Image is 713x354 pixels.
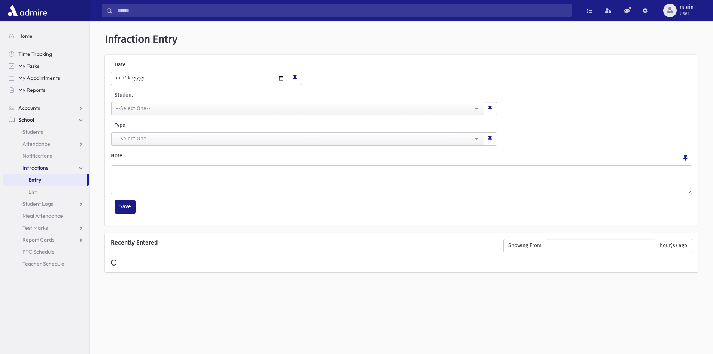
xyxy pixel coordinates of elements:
[22,260,64,267] span: Teacher Schedule
[116,105,473,112] div: --Select One--
[111,239,496,246] h6: Recently Entered
[3,114,89,126] a: School
[3,210,89,222] a: Meal Attendance
[111,152,122,162] label: Note
[18,87,45,93] span: My Reports
[22,140,50,147] span: Attendance
[3,258,89,270] a: Teacher Schedule
[111,91,368,99] label: Student
[3,126,89,138] a: Students
[22,152,52,159] span: Notifications
[6,3,49,18] img: AdmirePro
[3,222,89,234] a: Test Marks
[3,30,89,42] a: Home
[22,200,53,207] span: Student Logs
[18,63,39,69] span: My Tasks
[3,246,89,258] a: PTC Schedule
[22,248,55,255] span: PTC Schedule
[28,176,41,183] span: Entry
[116,135,473,143] div: --Select One--
[111,132,484,146] button: --Select One--
[680,10,694,16] span: User
[22,236,54,243] span: Report Cards
[111,61,174,69] label: Date
[3,198,89,210] a: Student Logs
[3,162,89,174] a: Infractions
[18,51,52,57] span: Time Tracking
[655,239,692,252] span: hour(s) ago
[22,164,48,171] span: Infractions
[3,174,87,186] a: Entry
[28,188,37,195] span: List
[3,186,89,198] a: List
[111,121,304,129] label: Type
[22,128,43,135] span: Students
[3,138,89,150] a: Attendance
[680,4,694,10] span: rstein
[3,72,89,84] a: My Appointments
[18,33,33,39] span: Home
[3,150,89,162] a: Notifications
[3,84,89,96] a: My Reports
[503,239,546,252] span: Showing From
[113,4,571,17] input: Search
[105,33,177,45] span: Infraction Entry
[18,75,60,81] span: My Appointments
[22,212,63,219] span: Meal Attendance
[3,48,89,60] a: Time Tracking
[3,102,89,114] a: Accounts
[22,224,48,231] span: Test Marks
[3,60,89,72] a: My Tasks
[18,117,34,123] span: School
[3,234,89,246] a: Report Cards
[115,200,136,214] button: Save
[18,105,40,111] span: Accounts
[111,102,484,115] button: --Select One--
